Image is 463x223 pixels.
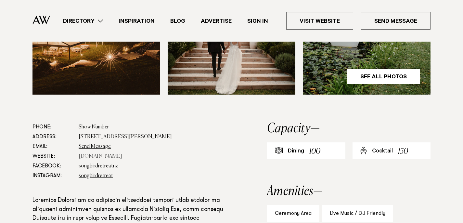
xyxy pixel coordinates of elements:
a: Inspiration [111,17,162,25]
dt: Instagram: [32,171,73,181]
h2: Amenities [267,185,431,198]
a: Visit Website [286,12,353,30]
a: Send Message [79,144,111,149]
div: Live Music / DJ Friendly [322,205,393,222]
h2: Capacity [267,122,431,135]
a: Show Number [79,125,109,130]
a: Blog [162,17,193,25]
a: Directory [55,17,111,25]
a: songbirdretreat [79,173,113,178]
dt: Facebook: [32,161,73,171]
img: Auckland Weddings Logo [32,16,50,24]
dt: Website: [32,151,73,161]
a: [DOMAIN_NAME] [79,154,122,159]
dt: Email: [32,142,73,151]
dt: Address: [32,132,73,142]
a: songbirdretreatnz [79,164,118,169]
a: See All Photos [347,69,420,84]
a: Sign In [239,17,276,25]
div: Ceremony Area [267,205,319,222]
dt: Phone: [32,122,73,132]
div: Dining [288,148,304,155]
div: 150 [398,146,408,158]
div: 100 [309,146,320,158]
div: Cocktail [372,148,393,155]
a: Send Message [361,12,431,30]
img: Bride and groom on staircase at Songbird Retreat [168,13,295,95]
a: Advertise [193,17,239,25]
dd: [STREET_ADDRESS][PERSON_NAME] [79,132,225,142]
